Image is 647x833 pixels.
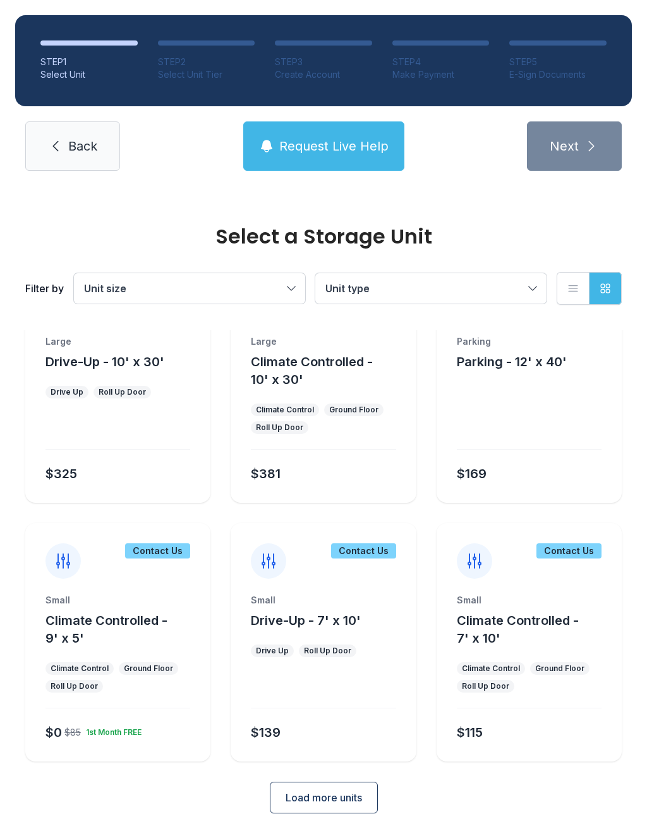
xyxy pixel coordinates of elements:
div: Create Account [275,68,372,81]
div: E-Sign Documents [509,68,607,81]
div: $85 [64,726,81,739]
div: $139 [251,724,281,741]
span: Next [550,137,579,155]
div: Select Unit [40,68,138,81]
div: Climate Control [462,663,520,674]
button: Climate Controlled - 10' x 30' [251,353,411,388]
div: Large [251,335,396,348]
div: Roll Up Door [51,681,98,691]
button: Climate Controlled - 7' x 10' [457,612,617,647]
button: Drive-Up - 7' x 10' [251,612,361,629]
div: Small [45,594,190,607]
span: Load more units [286,790,362,805]
div: Roll Up Door [462,681,509,691]
div: STEP 4 [392,56,490,68]
span: Climate Controlled - 9' x 5' [45,613,167,646]
div: $0 [45,724,62,741]
div: $381 [251,465,281,483]
div: Select a Storage Unit [25,226,622,247]
span: Drive-Up - 7' x 10' [251,613,361,628]
div: Contact Us [331,543,396,558]
span: Unit size [84,282,126,295]
div: Roll Up Door [304,646,351,656]
div: Small [251,594,396,607]
span: Back [68,137,97,155]
div: Parking [457,335,602,348]
span: Drive-Up - 10' x 30' [45,354,164,369]
button: Drive-Up - 10' x 30' [45,353,164,371]
span: Request Live Help [279,137,389,155]
div: $169 [457,465,487,483]
span: Unit type [325,282,370,295]
div: Large [45,335,190,348]
div: STEP 1 [40,56,138,68]
div: Ground Floor [124,663,173,674]
div: $325 [45,465,77,483]
div: Make Payment [392,68,490,81]
div: Contact Us [125,543,190,558]
div: Drive Up [256,646,289,656]
div: Select Unit Tier [158,68,255,81]
span: Climate Controlled - 7' x 10' [457,613,579,646]
button: Climate Controlled - 9' x 5' [45,612,205,647]
button: Unit size [74,273,305,304]
span: Climate Controlled - 10' x 30' [251,354,373,387]
div: $115 [457,724,483,741]
div: Small [457,594,602,607]
div: STEP 5 [509,56,607,68]
div: Filter by [25,281,64,296]
div: Climate Control [51,663,109,674]
div: Roll Up Door [256,423,303,433]
div: Drive Up [51,387,83,397]
div: STEP 2 [158,56,255,68]
button: Unit type [315,273,547,304]
span: Parking - 12' x 40' [457,354,567,369]
div: Ground Floor [329,405,378,415]
button: Parking - 12' x 40' [457,353,567,371]
div: Climate Control [256,405,314,415]
div: Contact Us [536,543,602,558]
div: 1st Month FREE [81,722,142,737]
div: Roll Up Door [99,387,146,397]
div: STEP 3 [275,56,372,68]
div: Ground Floor [535,663,584,674]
